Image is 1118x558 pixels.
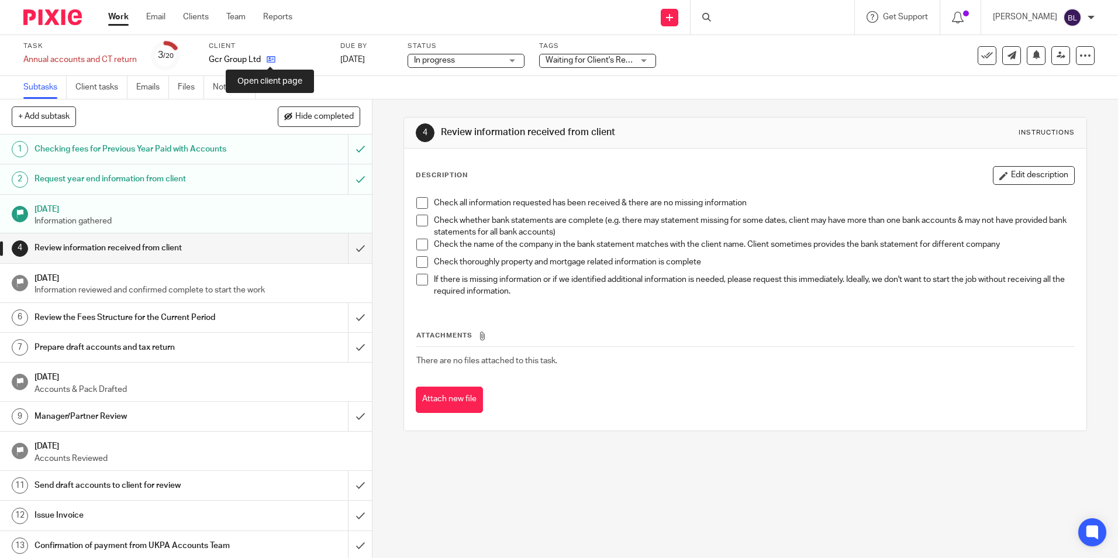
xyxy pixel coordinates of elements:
[34,368,361,383] h1: [DATE]
[34,201,361,215] h1: [DATE]
[416,332,472,339] span: Attachments
[264,76,309,99] a: Audit logs
[278,106,360,126] button: Hide completed
[34,270,361,284] h1: [DATE]
[12,538,28,554] div: 13
[12,408,28,425] div: 9
[295,112,354,122] span: Hide completed
[434,197,1074,209] p: Check all information requested has been received & there are no missing information
[12,309,28,326] div: 6
[1019,128,1075,137] div: Instructions
[34,215,361,227] p: Information gathered
[408,42,525,51] label: Status
[12,240,28,257] div: 4
[209,42,326,51] label: Client
[136,76,169,99] a: Emails
[993,11,1057,23] p: [PERSON_NAME]
[434,215,1074,239] p: Check whether bank statements are complete (e.g. there may statement missing for some dates, clie...
[178,76,204,99] a: Files
[1063,8,1082,27] img: svg%3E
[434,239,1074,250] p: Check the name of the company in the bank statement matches with the client name. Client sometime...
[12,508,28,524] div: 12
[34,284,361,296] p: Information reviewed and confirmed complete to start the work
[34,384,361,395] p: Accounts & Pack Drafted
[23,76,67,99] a: Subtasks
[12,141,28,157] div: 1
[883,13,928,21] span: Get Support
[34,438,361,452] h1: [DATE]
[993,166,1075,185] button: Edit description
[539,42,656,51] label: Tags
[75,76,127,99] a: Client tasks
[34,507,236,524] h1: Issue Invoice
[34,239,236,257] h1: Review information received from client
[163,53,174,59] small: /20
[416,387,483,413] button: Attach new file
[12,477,28,494] div: 11
[12,171,28,188] div: 2
[108,11,129,23] a: Work
[546,56,654,64] span: Waiting for Client's Response.
[12,106,76,126] button: + Add subtask
[416,171,468,180] p: Description
[34,170,236,188] h1: Request year end information from client
[23,9,82,25] img: Pixie
[146,11,165,23] a: Email
[213,76,256,99] a: Notes (0)
[441,126,770,139] h1: Review information received from client
[23,54,137,66] div: Annual accounts and CT return
[34,309,236,326] h1: Review the Fees Structure for the Current Period
[263,11,292,23] a: Reports
[416,123,434,142] div: 4
[434,256,1074,268] p: Check thoroughly property and mortgage related information is complete
[209,54,261,66] p: Gcr Group Ltd
[434,274,1074,298] p: If there is missing information or if we identified additional information is needed, please requ...
[34,408,236,425] h1: Manager/Partner Review
[34,477,236,494] h1: Send draft accounts to client for review
[340,56,365,64] span: [DATE]
[34,453,361,464] p: Accounts Reviewed
[34,339,236,356] h1: Prepare draft accounts and tax return
[34,537,236,554] h1: Confirmation of payment from UKPA Accounts Team
[12,339,28,356] div: 7
[414,56,455,64] span: In progress
[416,357,557,365] span: There are no files attached to this task.
[340,42,393,51] label: Due by
[34,140,236,158] h1: Checking fees for Previous Year Paid with Accounts
[23,42,137,51] label: Task
[158,49,174,62] div: 3
[183,11,209,23] a: Clients
[226,11,246,23] a: Team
